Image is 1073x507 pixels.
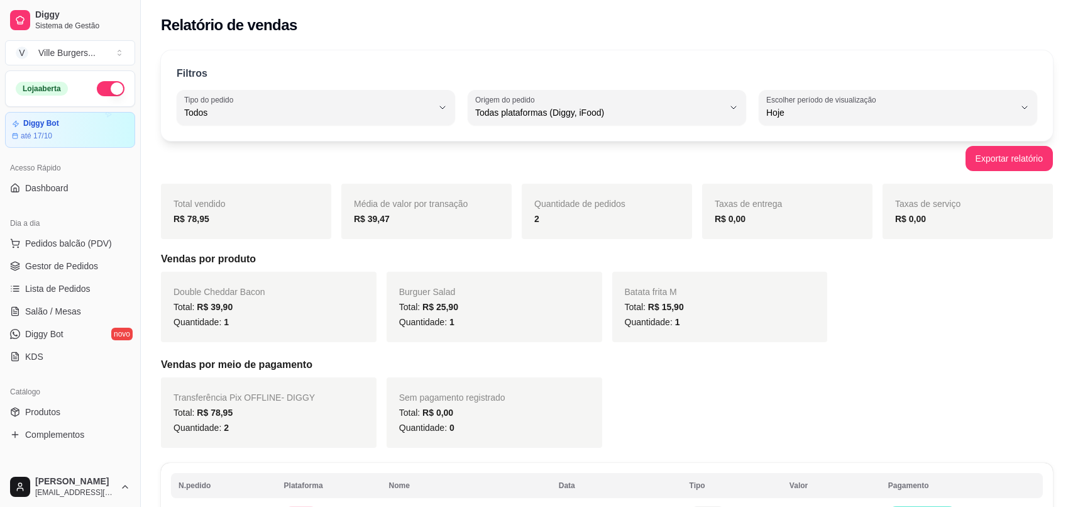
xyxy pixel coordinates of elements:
[5,347,135,367] a: KDS
[173,287,265,297] span: Double Cheddar Bacon
[5,324,135,344] a: Diggy Botnovo
[177,66,207,81] p: Filtros
[766,94,880,105] label: Escolher período de visualização
[171,473,277,498] th: N.pedido
[25,237,112,250] span: Pedidos balcão (PDV)
[5,472,135,502] button: [PERSON_NAME][EMAIL_ADDRESS][DOMAIN_NAME]
[161,15,297,35] h2: Relatório de vendas
[399,423,454,433] span: Quantidade:
[625,287,677,297] span: Batata frita M
[184,94,238,105] label: Tipo do pedido
[399,393,505,403] span: Sem pagamento registrado
[422,408,453,418] span: R$ 0,00
[16,47,28,59] span: V
[38,47,96,59] div: Ville Burgers ...
[277,473,382,498] th: Plataforma
[25,350,43,363] span: KDS
[25,305,81,318] span: Salão / Mesas
[5,233,135,253] button: Pedidos balcão (PDV)
[551,473,682,498] th: Data
[449,317,454,327] span: 1
[399,302,458,312] span: Total:
[5,256,135,276] a: Gestor de Pedidos
[173,199,226,209] span: Total vendido
[766,106,1015,119] span: Hoje
[5,279,135,299] a: Lista de Pedidos
[399,408,453,418] span: Total:
[715,199,782,209] span: Taxas de entrega
[25,182,69,194] span: Dashboard
[35,476,115,487] span: [PERSON_NAME]
[625,317,680,327] span: Quantidade:
[475,94,539,105] label: Origem do pedido
[184,106,432,119] span: Todos
[5,402,135,422] a: Produtos
[625,302,684,312] span: Total:
[197,302,233,312] span: R$ 39,90
[224,423,229,433] span: 2
[5,112,135,148] a: Diggy Botaté 17/10
[173,317,229,327] span: Quantidade:
[173,393,315,403] span: Transferência Pix OFFLINE - DIGGY
[197,408,233,418] span: R$ 78,95
[682,473,782,498] th: Tipo
[382,473,551,498] th: Nome
[5,382,135,402] div: Catálogo
[759,90,1037,125] button: Escolher período de visualizaçãoHoje
[675,317,680,327] span: 1
[16,82,68,96] div: Loja aberta
[468,90,746,125] button: Origem do pedidoTodas plataformas (Diggy, iFood)
[5,213,135,233] div: Dia a dia
[5,5,135,35] a: DiggySistema de Gestão
[25,260,98,272] span: Gestor de Pedidos
[161,357,1053,372] h5: Vendas por meio de pagamento
[881,473,1043,498] th: Pagamento
[25,282,91,295] span: Lista de Pedidos
[715,214,746,224] strong: R$ 0,00
[173,302,233,312] span: Total:
[25,406,60,418] span: Produtos
[399,287,456,297] span: Burguer Salad
[25,428,84,441] span: Complementos
[161,252,1053,267] h5: Vendas por produto
[35,9,130,21] span: Diggy
[782,473,881,498] th: Valor
[5,40,135,65] button: Select a team
[895,199,960,209] span: Taxas de serviço
[449,423,454,433] span: 0
[422,302,458,312] span: R$ 25,90
[534,214,539,224] strong: 2
[97,81,124,96] button: Alterar Status
[5,425,135,445] a: Complementos
[354,199,468,209] span: Média de valor por transação
[5,301,135,321] a: Salão / Mesas
[173,408,233,418] span: Total:
[173,423,229,433] span: Quantidade:
[10,465,44,475] span: Relatórios
[5,158,135,178] div: Acesso Rápido
[21,131,52,141] article: até 17/10
[895,214,926,224] strong: R$ 0,00
[25,328,63,340] span: Diggy Bot
[966,146,1053,171] button: Exportar relatório
[5,178,135,198] a: Dashboard
[173,214,209,224] strong: R$ 78,95
[534,199,625,209] span: Quantidade de pedidos
[399,317,454,327] span: Quantidade:
[224,317,229,327] span: 1
[177,90,455,125] button: Tipo do pedidoTodos
[23,119,59,128] article: Diggy Bot
[35,21,130,31] span: Sistema de Gestão
[354,214,390,224] strong: R$ 39,47
[475,106,724,119] span: Todas plataformas (Diggy, iFood)
[648,302,684,312] span: R$ 15,90
[35,487,115,498] span: [EMAIL_ADDRESS][DOMAIN_NAME]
